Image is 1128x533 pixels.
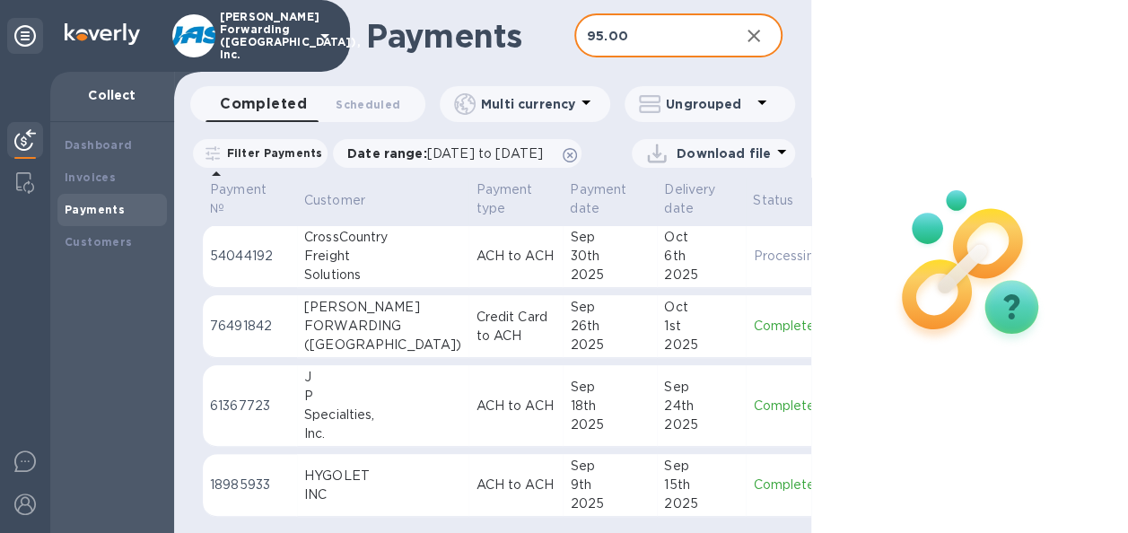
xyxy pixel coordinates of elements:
[304,424,462,443] div: Inc.
[570,415,650,434] div: 2025
[677,144,771,162] p: Download file
[304,266,462,284] div: Solutions
[65,235,133,249] b: Customers
[481,95,575,113] p: Multi currency
[753,247,821,266] p: Processing
[210,476,290,494] p: 18985933
[476,308,555,345] p: Credit Card to ACH
[476,180,532,218] p: Payment type
[220,11,310,61] p: [PERSON_NAME] Forwarding ([GEOGRAPHIC_DATA]), Inc.
[666,95,751,113] p: Ungrouped
[570,336,650,354] div: 2025
[304,368,462,387] div: J
[304,406,462,424] div: Specialties,
[664,266,739,284] div: 2025
[664,476,739,494] div: 15th
[664,247,739,266] div: 6th
[65,203,125,216] b: Payments
[65,86,160,104] p: Collect
[304,191,389,210] span: Customer
[304,336,462,354] div: ([GEOGRAPHIC_DATA])
[476,247,555,266] p: ACH to ACH
[753,317,843,336] p: Completed
[304,467,462,485] div: HYGOLET
[664,228,739,247] div: Oct
[220,145,322,161] p: Filter Payments
[664,457,739,476] div: Sep
[65,23,140,45] img: Logo
[753,397,843,415] p: Completed
[753,476,843,494] p: Completed
[304,317,462,336] div: FORWARDING
[753,191,817,210] span: Status
[570,180,626,218] p: Payment date
[664,336,739,354] div: 2025
[304,191,365,210] p: Customer
[336,95,400,114] span: Scheduled
[664,494,739,513] div: 2025
[304,228,462,247] div: CrossCountry
[304,298,462,317] div: [PERSON_NAME]
[427,146,543,161] span: [DATE] to [DATE]
[7,18,43,54] div: Unpin categories
[570,317,650,336] div: 26th
[347,144,552,162] p: Date range :
[476,180,555,218] span: Payment type
[65,138,133,152] b: Dashboard
[570,228,650,247] div: Sep
[664,415,739,434] div: 2025
[664,397,739,415] div: 24th
[570,378,650,397] div: Sep
[333,139,581,168] div: Date range:[DATE] to [DATE]
[570,476,650,494] div: 9th
[65,170,116,184] b: Invoices
[210,247,290,266] p: 54044192
[210,180,290,218] span: Payment №
[664,180,739,218] span: Delivery date
[570,457,650,476] div: Sep
[664,378,739,397] div: Sep
[753,191,793,210] p: Status
[304,387,462,406] div: P
[570,397,650,415] div: 18th
[570,298,650,317] div: Sep
[664,180,715,218] p: Delivery date
[366,17,574,55] h1: Payments
[664,317,739,336] div: 1st
[304,485,462,504] div: INC
[476,397,555,415] p: ACH to ACH
[476,476,555,494] p: ACH to ACH
[304,247,462,266] div: Freight
[664,298,739,317] div: Oct
[570,180,650,218] span: Payment date
[570,266,650,284] div: 2025
[210,317,290,336] p: 76491842
[570,247,650,266] div: 30th
[210,180,267,218] p: Payment №
[570,494,650,513] div: 2025
[210,397,290,415] p: 61367723
[220,92,307,117] span: Completed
